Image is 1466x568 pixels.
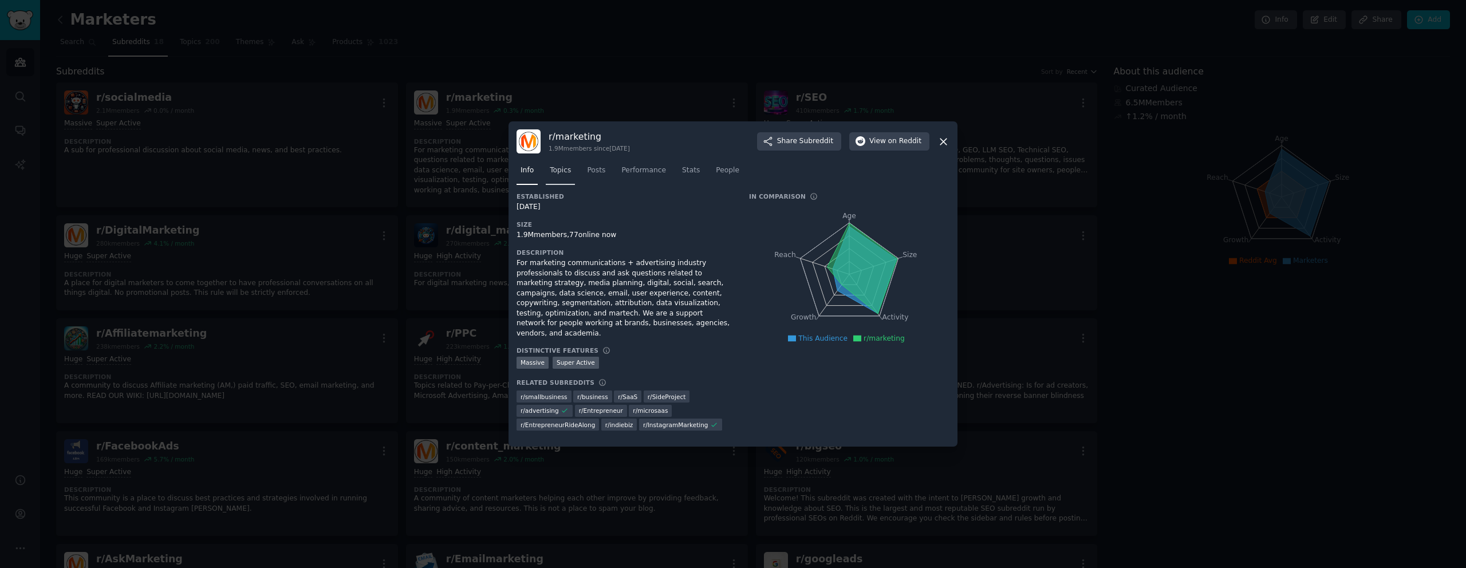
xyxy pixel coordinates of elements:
tspan: Age [842,212,856,220]
span: View [869,136,921,147]
button: ShareSubreddit [757,132,841,151]
h3: In Comparison [749,192,806,200]
h3: r/ marketing [549,131,630,143]
a: Stats [678,161,704,185]
tspan: Size [903,251,917,259]
tspan: Growth [791,313,816,321]
span: Performance [621,165,666,176]
h3: Established [517,192,733,200]
span: This Audience [798,334,848,342]
a: Topics [546,161,575,185]
div: 1.9M members since [DATE] [549,144,630,152]
span: on Reddit [888,136,921,147]
span: Topics [550,165,571,176]
div: 1.9M members, 77 online now [517,230,733,240]
a: Posts [583,161,609,185]
div: Super Active [553,357,599,369]
span: Stats [682,165,700,176]
span: r/ advertising [521,407,559,415]
img: marketing [517,129,541,153]
span: Info [521,165,534,176]
div: Massive [517,357,549,369]
span: r/ SaaS [618,393,637,401]
span: People [716,165,739,176]
span: r/ Entrepreneur [579,407,623,415]
span: r/ business [577,393,608,401]
span: Posts [587,165,605,176]
span: r/ smallbusiness [521,393,568,401]
span: r/ SideProject [648,393,686,401]
a: Performance [617,161,670,185]
span: r/ EntrepreneurRideAlong [521,421,595,429]
tspan: Activity [882,313,909,321]
a: People [712,161,743,185]
div: [DATE] [517,202,733,212]
span: r/ InstagramMarketing [643,421,708,429]
span: Subreddit [799,136,833,147]
div: For marketing communications + advertising industry professionals to discuss and ask questions re... [517,258,733,338]
span: Share [777,136,833,147]
button: Viewon Reddit [849,132,929,151]
h3: Size [517,220,733,228]
a: Info [517,161,538,185]
tspan: Reach [774,251,796,259]
h3: Description [517,249,733,257]
h3: Related Subreddits [517,378,594,386]
span: r/ indiebiz [605,421,633,429]
span: r/marketing [864,334,905,342]
span: r/ microsaas [633,407,668,415]
h3: Distinctive Features [517,346,598,354]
